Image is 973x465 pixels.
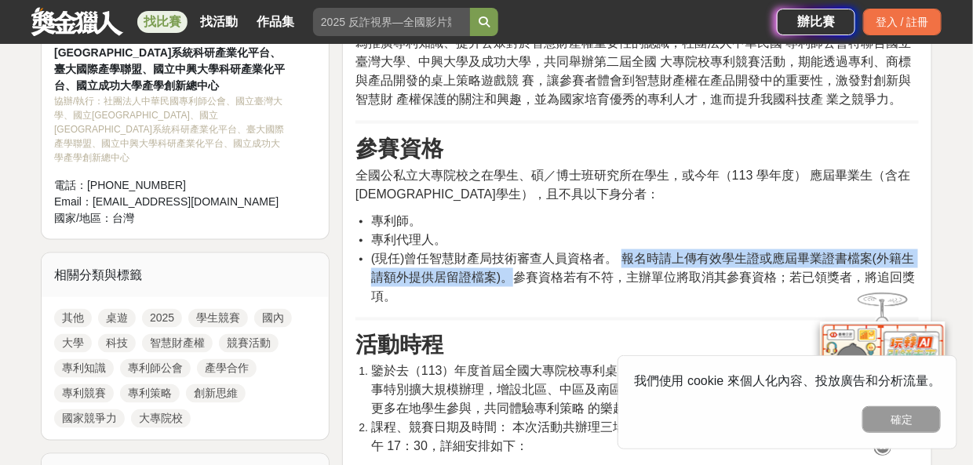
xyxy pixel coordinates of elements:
[54,409,125,428] a: 國家競爭力
[371,233,446,246] span: 專利代理人。
[254,309,292,328] a: 國內
[54,359,114,378] a: 專利知識
[250,11,301,33] a: 作品集
[186,384,246,403] a: 創新思維
[219,334,279,353] a: 競賽活動
[355,333,443,358] strong: 活動時程
[120,359,191,378] a: 專利師公會
[54,94,285,165] div: 協辦/執行： 社團法人中華民國專利師公會、國立臺灣大學、國立[GEOGRAPHIC_DATA]、國立[GEOGRAPHIC_DATA]系統科研產業化平台、臺大國際產學聯盟、國立中興大學科研產業化...
[371,214,421,227] span: 專利師。
[54,12,285,94] div: 社團法人中華民國專利師公會、國立臺灣大學、國立[GEOGRAPHIC_DATA]、國立[GEOGRAPHIC_DATA]系統科研產業化平台、臺大國際產學聯盟、國立中興大學科研產業化平台、國立成功...
[355,136,443,161] strong: 參賽資格
[54,384,114,403] a: 專利競賽
[194,11,244,33] a: 找活動
[820,322,946,426] img: d2146d9a-e6f6-4337-9592-8cefde37ba6b.png
[54,194,285,210] div: Email： [EMAIL_ADDRESS][DOMAIN_NAME]
[98,334,136,353] a: 科技
[371,252,915,303] span: (現任)曾任智慧財產局技術審查人員資格者。 報名時請上傳有效學生證或應屆畢業證書檔案(外籍生請額外提供居留證檔案)。參賽資格若有不符，主辦單位將取消其參賽資格；若已領獎者，將追回獎項。
[197,359,257,378] a: 產學合作
[54,334,92,353] a: 大學
[355,169,911,201] span: 全國公私立大專院校之在學生、碩／博士班研究所在學生，或今年（113 學年度） 應屆畢業生（含在[DEMOGRAPHIC_DATA]學生），且不具以下身分者：
[131,409,191,428] a: 大專院校
[142,334,213,353] a: 智慧財產權
[54,309,92,328] a: 其他
[137,11,188,33] a: 找比賽
[112,212,134,224] span: 台灣
[54,212,112,224] span: 國家/地區：
[777,9,855,35] a: 辦比賽
[313,8,470,36] input: 2025 反詐視界—全國影片競賽
[862,406,941,433] button: 確定
[54,177,285,194] div: 電話： [PHONE_NUMBER]
[120,384,180,403] a: 專利策略
[371,421,917,453] span: 課程、競賽日期及時間： 本次活動共辦理三場區域初賽及一場全國決賽，時間皆為上午 8：30 至下午 17：30，詳細安排如下：
[634,374,941,387] span: 我們使用 cookie 來個人化內容、投放廣告和分析流量。
[142,309,182,328] a: 2025
[863,9,942,35] div: 登入 / 註冊
[371,365,911,416] span: 鑒於去（113）年度首屆全國大專院校專利桌遊競賽報名踴躍、迴響熱烈，因此 114 年度第二屆賽事特別擴大規模辦理，增設北區、中區及南區初賽，除期中南部學生能減輕舟車勞頓之不便，鼓勵更多在地學生參...
[98,309,136,328] a: 桌遊
[188,309,248,328] a: 學生競賽
[42,253,329,297] div: 相關分類與標籤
